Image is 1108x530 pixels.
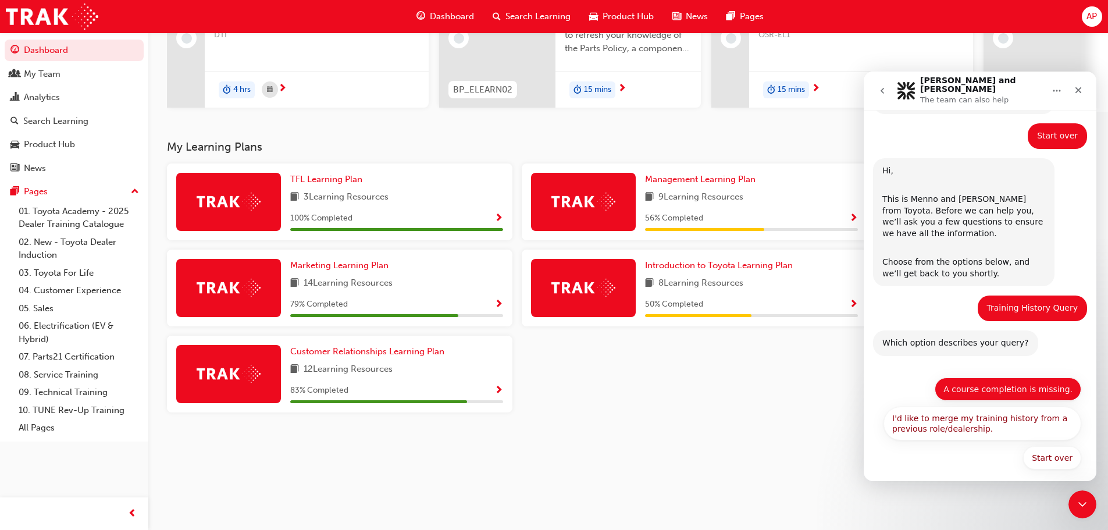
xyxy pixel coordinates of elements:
span: guage-icon [10,45,19,56]
span: Show Progress [849,214,858,224]
a: Search Learning [5,111,144,132]
span: news-icon [10,163,19,174]
span: duration-icon [573,83,582,98]
span: Customer Relationships Learning Plan [290,346,444,357]
span: chart-icon [10,93,19,103]
div: News [24,162,46,175]
span: News [686,10,708,23]
a: 06. Electrification (EV & Hybrid) [14,317,144,348]
span: 9 Learning Resources [658,190,743,205]
div: My Team [24,67,60,81]
span: 15 mins [584,83,611,97]
span: next-icon [278,84,287,94]
span: next-icon [618,84,626,94]
span: pages-icon [10,187,19,197]
span: learningRecordVerb_NONE-icon [181,33,192,44]
span: Search Learning [505,10,571,23]
a: 09. Technical Training [14,383,144,401]
div: Product Hub [24,138,75,151]
button: Pages [5,181,144,202]
span: up-icon [131,184,139,200]
a: Customer Relationships Learning Plan [290,345,449,358]
span: duration-icon [767,83,775,98]
span: car-icon [10,140,19,150]
iframe: Intercom live chat [864,72,1096,481]
span: search-icon [493,9,501,24]
span: 14 Learning Resources [304,276,393,291]
div: Search Learning [23,115,88,128]
img: Trak [6,3,98,30]
a: Management Learning Plan [645,173,760,186]
span: book-icon [645,276,654,291]
a: 04. Customer Experience [14,282,144,300]
span: AP [1086,10,1097,23]
button: AP [1082,6,1102,27]
a: News [5,158,144,179]
a: search-iconSearch Learning [483,5,580,29]
a: 01. Toyota Academy - 2025 Dealer Training Catalogue [14,202,144,233]
span: OSR-EL1 [758,29,964,42]
div: Analytics [24,91,60,104]
span: guage-icon [416,9,425,24]
a: Marketing Learning Plan [290,259,393,272]
span: 4 hrs [233,83,251,97]
a: 08. Service Training [14,366,144,384]
span: book-icon [290,190,299,205]
span: next-icon [811,84,820,94]
span: 12 Learning Resources [304,362,393,377]
span: 50 % Completed [645,298,703,311]
a: 05. Sales [14,300,144,318]
span: 83 % Completed [290,384,348,397]
img: Trak [197,365,261,383]
img: Trak [197,279,261,297]
span: calendar-icon [267,83,273,97]
span: news-icon [672,9,681,24]
a: Product Hub [5,134,144,155]
a: news-iconNews [663,5,717,29]
button: Show Progress [849,211,858,226]
span: Show Progress [494,300,503,310]
a: pages-iconPages [717,5,773,29]
span: 100 % Completed [290,212,352,225]
a: TFL Learning Plan [290,173,367,186]
span: people-icon [10,69,19,80]
span: This course has been designed to refresh your knowledge of the Parts Policy, a component of the D... [565,16,692,55]
span: learningRecordVerb_NONE-icon [998,33,1009,44]
img: Trak [551,193,615,211]
span: Marketing Learning Plan [290,260,389,271]
span: learningRecordVerb_NONE-icon [726,33,736,44]
button: Show Progress [494,211,503,226]
button: Show Progress [494,297,503,312]
a: All Pages [14,419,144,437]
span: book-icon [290,276,299,291]
span: TFL Learning Plan [290,174,362,184]
img: Trak [551,279,615,297]
span: book-icon [645,190,654,205]
span: BP_ELEARN02 [453,83,512,97]
h3: My Learning Plans [167,140,867,154]
a: Dashboard [5,40,144,61]
a: 02. New - Toyota Dealer Induction [14,233,144,264]
span: Product Hub [603,10,654,23]
span: learningRecordVerb_NONE-icon [454,33,464,44]
span: prev-icon [128,507,137,521]
span: 56 % Completed [645,212,703,225]
iframe: Intercom live chat [1068,490,1096,518]
button: Show Progress [494,383,503,398]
